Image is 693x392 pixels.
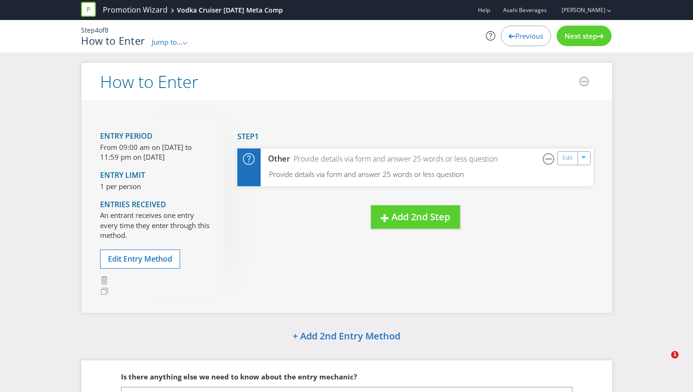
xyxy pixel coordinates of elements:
h4: Entries Received [100,201,209,209]
span: Entry Period [100,131,153,141]
button: Edit Entry Method [100,250,180,269]
span: Asahi Beverages [503,6,547,14]
span: Previous [515,31,543,41]
div: Provide details via form and answer 25 words or less question [290,154,498,164]
span: 4 [95,26,99,34]
span: Step [237,131,255,142]
a: [PERSON_NAME] [552,6,606,14]
span: of [99,26,105,34]
a: Promotion Wizard [103,5,168,15]
span: Add 2nd Step [391,210,450,223]
a: Edit [563,153,572,163]
iframe: Intercom live chat [652,351,674,373]
button: Add 2nd Step [371,205,460,229]
span: + Add 2nd Entry Method [293,330,400,342]
span: Step [81,26,95,34]
span: Provide details via form and answer 25 words or less question [269,169,464,179]
h1: How to Enter [81,35,145,46]
span: 1 [255,131,259,142]
p: 1 per person [100,182,209,191]
div: Vodka Cruiser [DATE] Meta Comp [177,6,283,15]
span: Entry Limit [100,170,145,180]
span: 8 [105,26,108,34]
span: Jump to... [152,37,182,47]
span: Next step [565,31,597,41]
span: 1 [671,351,679,358]
div: Other [261,154,290,164]
span: Edit Entry Method [108,254,172,264]
button: + Add 2nd Entry Method [269,327,424,347]
p: From 09:00 am on [DATE] to 11:59 pm on [DATE] [100,142,209,162]
p: An entrant receives one entry every time they enter through this method. [100,210,209,240]
span: Is there anything else we need to know about the entry mechanic? [121,372,357,381]
h2: How to Enter [100,73,198,91]
a: Help [478,6,490,14]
